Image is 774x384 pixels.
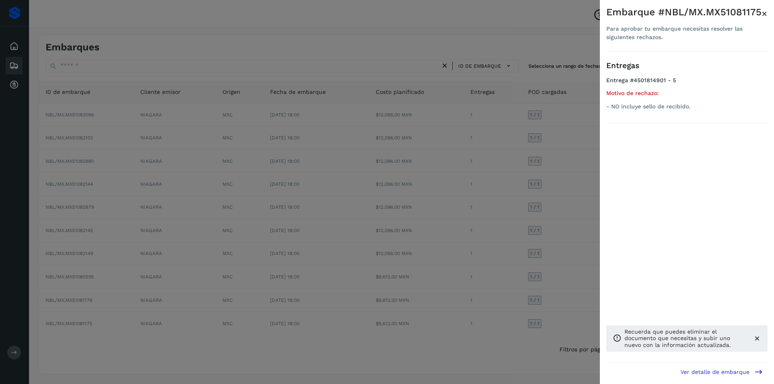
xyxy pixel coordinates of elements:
[606,90,768,97] h5: Motivo de rechazo:
[680,369,749,375] span: Ver detalle de embarque
[606,77,768,90] h4: Entrega #4501814901 - 5
[606,103,768,110] p: - NO incluye sello de recibido.
[606,61,768,71] h3: Entregas
[762,6,768,21] button: Close
[762,8,768,19] span: ×
[606,6,762,18] div: Embarque #NBL/MX.MX51081175
[624,328,747,349] p: Recuerda que puedes eliminar el documento que necesitas y subir uno nuevo con la información actu...
[676,363,768,381] button: Ver detalle de embarque
[606,25,762,42] div: Para aprobar tu embarque necesitas resolver las siguientes rechazos.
